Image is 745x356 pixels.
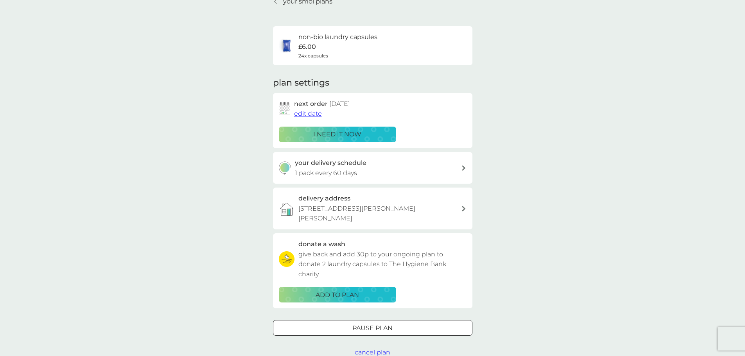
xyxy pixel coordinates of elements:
button: your delivery schedule1 pack every 60 days [273,152,472,184]
p: give back and add 30p to your ongoing plan to donate 2 laundry capsules to The Hygiene Bank charity. [298,249,467,279]
button: edit date [294,109,322,119]
button: ADD TO PLAN [279,287,396,302]
h3: your delivery schedule [295,158,366,168]
button: i need it now [279,127,396,142]
span: 24x capsules [298,52,328,59]
span: cancel plan [355,349,390,356]
img: non-bio laundry capsules [279,38,294,54]
h6: non-bio laundry capsules [298,32,377,42]
span: edit date [294,110,322,117]
p: £6.00 [298,42,316,52]
span: [DATE] [329,100,350,107]
button: Pause plan [273,320,472,336]
h3: delivery address [298,193,350,204]
a: delivery address[STREET_ADDRESS][PERSON_NAME][PERSON_NAME] [273,188,472,229]
p: 1 pack every 60 days [295,168,357,178]
p: [STREET_ADDRESS][PERSON_NAME][PERSON_NAME] [298,204,461,224]
h2: next order [294,99,350,109]
h3: donate a wash [298,239,345,249]
p: Pause plan [352,323,393,333]
h2: plan settings [273,77,329,89]
p: ADD TO PLAN [316,290,359,300]
p: i need it now [313,129,361,140]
